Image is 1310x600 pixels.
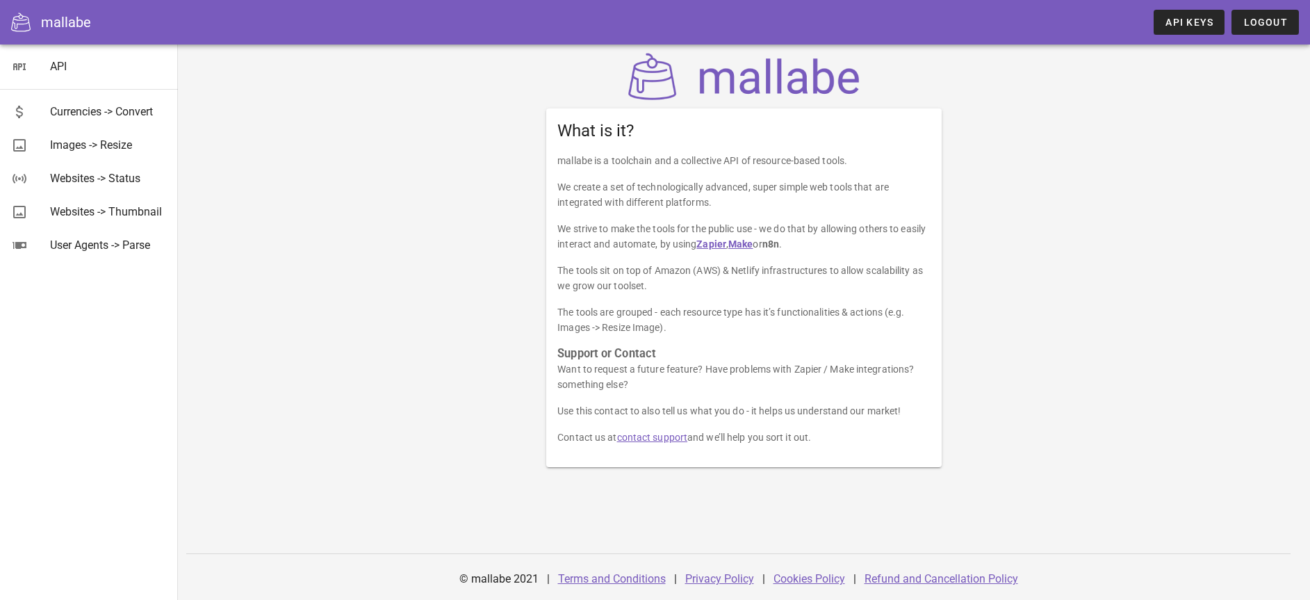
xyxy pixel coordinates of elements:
div: User Agents -> Parse [50,238,167,252]
div: | [762,562,765,596]
a: Terms and Conditions [558,572,666,585]
p: Contact us at and we’ll help you sort it out. [557,430,931,445]
a: Privacy Policy [685,572,754,585]
p: Want to request a future feature? Have problems with Zapier / Make integrations? something else? [557,362,931,392]
div: Images -> Resize [50,138,167,152]
div: Websites -> Thumbnail [50,205,167,218]
p: The tools sit on top of Amazon (AWS) & Netlify infrastructures to allow scalability as we grow ou... [557,263,931,293]
p: We create a set of technologically advanced, super simple web tools that are integrated with diff... [557,179,931,210]
h3: Support or Contact [557,346,931,362]
a: Cookies Policy [773,572,845,585]
p: The tools are grouped - each resource type has it’s functionalities & actions (e.g. Images -> Res... [557,305,931,335]
div: What is it? [546,108,942,153]
p: Use this contact to also tell us what you do - it helps us understand our market! [557,403,931,419]
div: | [674,562,677,596]
div: Currencies -> Convert [50,105,167,118]
a: API Keys [1154,10,1225,35]
a: Zapier [696,238,726,250]
div: API [50,60,167,73]
p: mallabe is a toolchain and a collective API of resource-based tools. [557,153,931,168]
img: mallabe Logo [625,53,864,100]
div: mallabe [41,12,91,33]
div: | [547,562,550,596]
div: | [853,562,856,596]
a: contact support [617,432,688,443]
span: Logout [1243,17,1288,28]
button: Logout [1231,10,1299,35]
span: API Keys [1165,17,1213,28]
div: Websites -> Status [50,172,167,185]
p: We strive to make the tools for the public use - we do that by allowing others to easily interact... [557,221,931,252]
div: © mallabe 2021 [451,562,547,596]
a: Make [728,238,753,250]
strong: n8n [762,238,779,250]
a: Refund and Cancellation Policy [865,572,1018,585]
